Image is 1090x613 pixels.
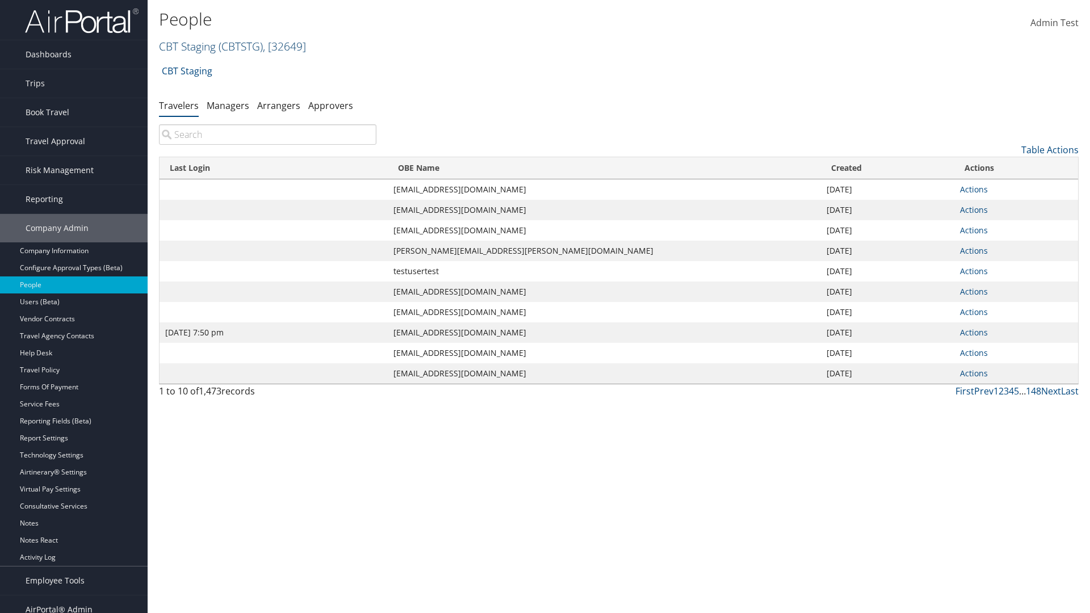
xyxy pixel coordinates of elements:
a: 4 [1009,385,1014,397]
a: Actions [960,184,988,195]
input: Search [159,124,376,145]
a: Actions [960,368,988,379]
a: CBT Staging [159,39,306,54]
span: Travel Approval [26,127,85,156]
a: 2 [999,385,1004,397]
a: Table Actions [1021,144,1079,156]
th: Last Login: activate to sort column ascending [160,157,388,179]
a: Next [1041,385,1061,397]
a: Last [1061,385,1079,397]
span: ( CBTSTG ) [219,39,263,54]
a: Actions [960,327,988,338]
a: Travelers [159,99,199,112]
a: 3 [1004,385,1009,397]
span: Risk Management [26,156,94,184]
span: Trips [26,69,45,98]
td: [DATE] [821,363,954,384]
span: Admin Test [1030,16,1079,29]
td: [DATE] [821,302,954,322]
td: [EMAIL_ADDRESS][DOMAIN_NAME] [388,282,821,302]
td: [DATE] [821,220,954,241]
span: Employee Tools [26,566,85,595]
a: Actions [960,245,988,256]
td: [EMAIL_ADDRESS][DOMAIN_NAME] [388,220,821,241]
a: Managers [207,99,249,112]
span: Dashboards [26,40,72,69]
a: CBT Staging [162,60,212,82]
span: … [1019,385,1026,397]
a: Actions [960,306,988,317]
a: Actions [960,347,988,358]
a: Arrangers [257,99,300,112]
a: Actions [960,266,988,276]
td: [DATE] 7:50 pm [160,322,388,343]
td: [DATE] [821,200,954,220]
td: [DATE] [821,179,954,200]
a: Prev [974,385,993,397]
a: First [955,385,974,397]
td: [DATE] [821,343,954,363]
td: [DATE] [821,322,954,343]
span: 1,473 [199,385,221,397]
a: Actions [960,225,988,236]
div: 1 to 10 of records [159,384,376,404]
span: Reporting [26,185,63,213]
td: [DATE] [821,261,954,282]
td: [EMAIL_ADDRESS][DOMAIN_NAME] [388,179,821,200]
a: Actions [960,204,988,215]
td: [EMAIL_ADDRESS][DOMAIN_NAME] [388,363,821,384]
a: Approvers [308,99,353,112]
td: testusertest [388,261,821,282]
th: Created: activate to sort column ascending [821,157,954,179]
a: 5 [1014,385,1019,397]
td: [EMAIL_ADDRESS][DOMAIN_NAME] [388,302,821,322]
span: Company Admin [26,214,89,242]
th: OBE Name: activate to sort column ascending [388,157,821,179]
a: Admin Test [1030,6,1079,41]
span: , [ 32649 ] [263,39,306,54]
span: Book Travel [26,98,69,127]
td: [PERSON_NAME][EMAIL_ADDRESS][PERSON_NAME][DOMAIN_NAME] [388,241,821,261]
th: Actions [954,157,1078,179]
a: Actions [960,286,988,297]
td: [EMAIL_ADDRESS][DOMAIN_NAME] [388,322,821,343]
td: [EMAIL_ADDRESS][DOMAIN_NAME] [388,200,821,220]
a: 148 [1026,385,1041,397]
h1: People [159,7,772,31]
img: airportal-logo.png [25,7,139,34]
td: [DATE] [821,282,954,302]
td: [DATE] [821,241,954,261]
td: [EMAIL_ADDRESS][DOMAIN_NAME] [388,343,821,363]
a: 1 [993,385,999,397]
